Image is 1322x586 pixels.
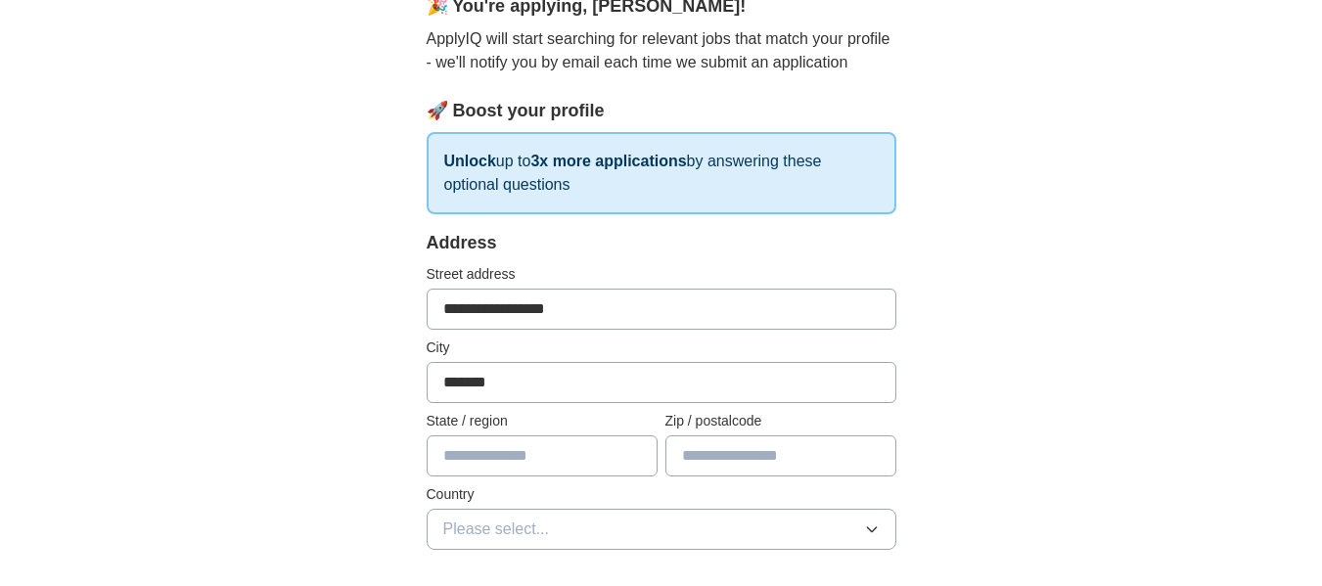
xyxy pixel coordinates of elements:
[427,509,896,550] button: Please select...
[427,338,896,358] label: City
[530,153,686,169] strong: 3x more applications
[665,411,896,431] label: Zip / postalcode
[427,264,896,285] label: Street address
[443,518,550,541] span: Please select...
[427,230,896,256] div: Address
[427,27,896,74] p: ApplyIQ will start searching for relevant jobs that match your profile - we'll notify you by emai...
[427,132,896,214] p: up to by answering these optional questions
[427,411,658,431] label: State / region
[427,484,896,505] label: Country
[427,98,896,124] div: 🚀 Boost your profile
[444,153,496,169] strong: Unlock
